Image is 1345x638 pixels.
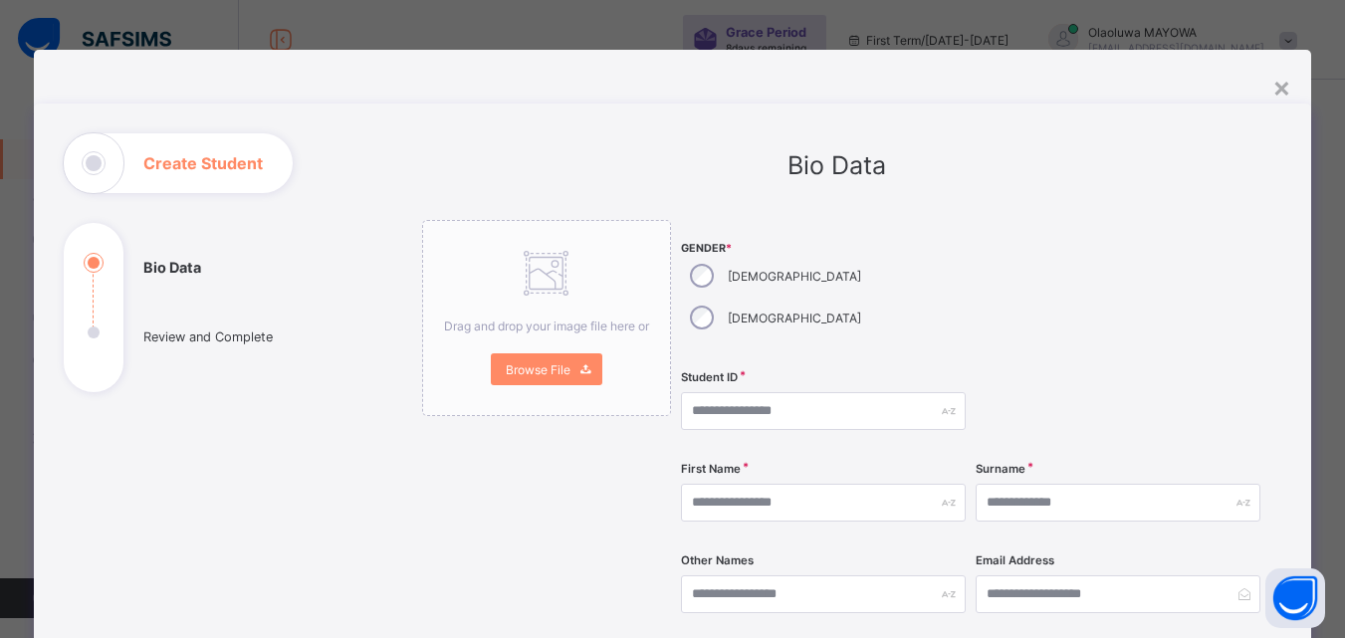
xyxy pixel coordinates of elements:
[681,242,966,255] span: Gender
[506,362,570,377] span: Browse File
[681,370,738,384] label: Student ID
[787,150,886,180] span: Bio Data
[681,553,754,567] label: Other Names
[1265,568,1325,628] button: Open asap
[976,462,1025,476] label: Surname
[976,553,1054,567] label: Email Address
[143,155,263,171] h1: Create Student
[681,462,741,476] label: First Name
[728,269,861,284] label: [DEMOGRAPHIC_DATA]
[1272,70,1291,104] div: ×
[422,220,671,416] div: Drag and drop your image file here orBrowse File
[728,311,861,325] label: [DEMOGRAPHIC_DATA]
[444,319,649,333] span: Drag and drop your image file here or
